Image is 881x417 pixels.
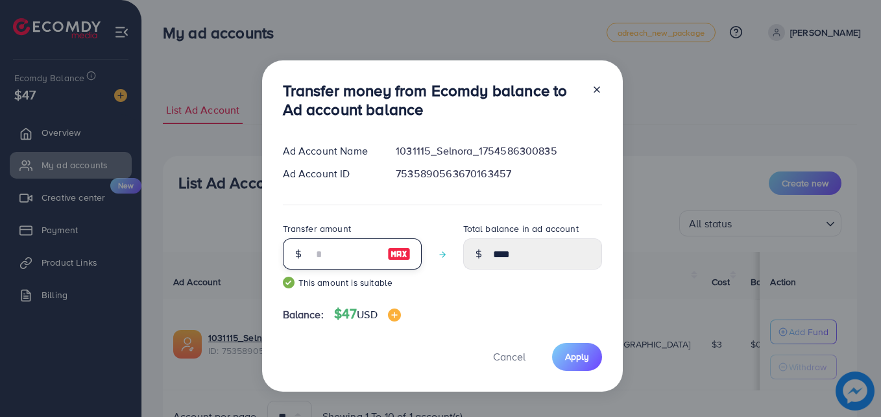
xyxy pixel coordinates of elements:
div: Ad Account Name [272,144,386,158]
button: Cancel [477,343,542,371]
div: 7535890563670163457 [385,166,612,181]
div: 1031115_Selnora_1754586300835 [385,144,612,158]
span: Balance: [283,307,324,322]
label: Total balance in ad account [463,222,579,235]
button: Apply [552,343,602,371]
img: image [387,246,411,262]
div: Ad Account ID [272,166,386,181]
span: USD [357,307,377,322]
label: Transfer amount [283,222,351,235]
span: Cancel [493,349,525,364]
img: image [388,309,401,322]
span: Apply [565,350,589,363]
h4: $47 [334,306,401,322]
h3: Transfer money from Ecomdy balance to Ad account balance [283,81,581,119]
small: This amount is suitable [283,276,422,289]
img: guide [283,277,295,288]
